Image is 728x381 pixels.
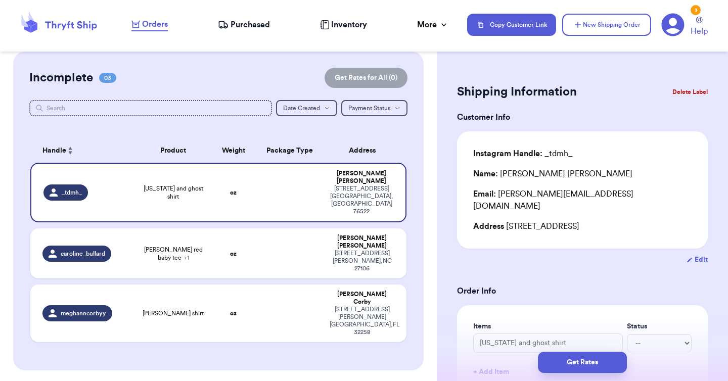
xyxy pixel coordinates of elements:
[29,100,272,116] input: Search
[99,73,116,83] span: 03
[231,19,270,31] span: Purchased
[143,309,204,317] span: [PERSON_NAME] shirt
[330,306,394,336] div: [STREET_ADDRESS][PERSON_NAME] [GEOGRAPHIC_DATA] , FL 32258
[184,255,189,261] span: + 1
[562,14,651,36] button: New Shipping Order
[320,19,367,31] a: Inventory
[142,184,205,201] span: [US_STATE] and ghost shirt
[142,18,168,30] span: Orders
[691,5,701,15] div: 3
[687,255,708,265] button: Edit
[62,188,82,197] span: _tdmh_
[473,188,692,212] div: [PERSON_NAME][EMAIL_ADDRESS][DOMAIN_NAME]
[457,111,708,123] h3: Customer Info
[29,70,93,86] h2: Incomplete
[668,81,712,103] button: Delete Label
[341,100,407,116] button: Payment Status
[661,13,685,36] a: 3
[417,19,449,31] div: More
[230,251,237,257] strong: oz
[538,352,627,373] button: Get Rates
[691,17,708,37] a: Help
[473,168,632,180] div: [PERSON_NAME] [PERSON_NAME]
[473,321,623,331] label: Items
[457,84,577,100] h2: Shipping Information
[627,321,692,331] label: Status
[473,220,692,232] div: [STREET_ADDRESS]
[256,138,324,163] th: Package Type
[331,19,367,31] span: Inventory
[135,138,211,163] th: Product
[330,291,394,306] div: [PERSON_NAME] Corby
[42,146,66,156] span: Handle
[330,234,394,250] div: [PERSON_NAME] [PERSON_NAME]
[473,190,496,198] span: Email:
[283,105,320,111] span: Date Created
[457,285,708,297] h3: Order Info
[218,19,270,31] a: Purchased
[324,138,406,163] th: Address
[473,150,542,158] span: Instagram Handle:
[691,25,708,37] span: Help
[330,250,394,272] div: [STREET_ADDRESS] [PERSON_NAME] , NC 27106
[467,14,556,36] button: Copy Customer Link
[330,170,393,185] div: [PERSON_NAME] [PERSON_NAME]
[142,246,205,262] span: [PERSON_NAME] red baby tee
[131,18,168,31] a: Orders
[473,148,573,160] div: _tdmh_
[66,145,74,157] button: Sort ascending
[473,222,504,230] span: Address
[211,138,256,163] th: Weight
[330,185,393,215] div: [STREET_ADDRESS] [GEOGRAPHIC_DATA] , [GEOGRAPHIC_DATA] 76522
[230,310,237,316] strong: oz
[276,100,337,116] button: Date Created
[348,105,390,111] span: Payment Status
[61,309,106,317] span: meghanncorbyy
[325,68,407,88] button: Get Rates for All (0)
[473,170,498,178] span: Name:
[61,250,105,258] span: caroline_bullard
[230,189,237,196] strong: oz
